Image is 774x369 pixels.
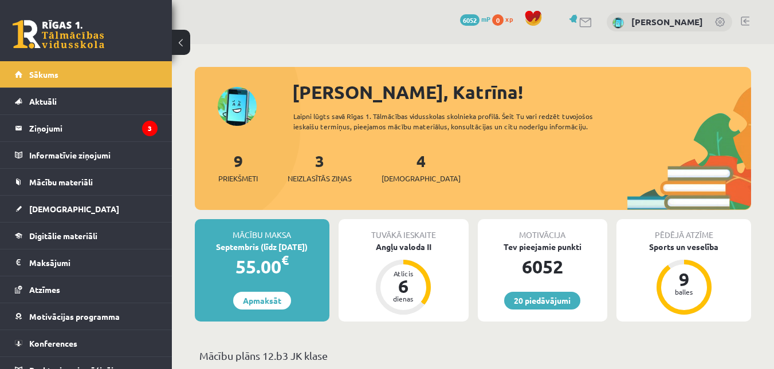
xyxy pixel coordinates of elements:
[386,277,421,295] div: 6
[481,14,490,23] span: mP
[29,142,158,168] legend: Informatīvie ziņojumi
[195,241,329,253] div: Septembris (līdz [DATE])
[218,150,258,184] a: 9Priekšmeti
[612,17,624,29] img: Katrīna Šēnfelde
[492,14,504,26] span: 0
[29,204,119,214] span: [DEMOGRAPHIC_DATA]
[218,173,258,184] span: Priekšmeti
[15,88,158,114] a: Aktuāli
[142,121,158,136] i: 3
[667,270,701,288] div: 9
[15,142,158,168] a: Informatīvie ziņojumi
[339,241,469,316] a: Angļu valoda II Atlicis 6 dienas
[504,292,580,310] a: 20 piedāvājumi
[195,219,329,241] div: Mācību maksa
[492,14,518,23] a: 0 xp
[29,284,60,295] span: Atzīmes
[460,14,480,26] span: 6052
[460,14,490,23] a: 6052 mP
[631,16,703,27] a: [PERSON_NAME]
[293,111,627,132] div: Laipni lūgts savā Rīgas 1. Tālmācības vidusskolas skolnieka profilā. Šeit Tu vari redzēt tuvojošo...
[15,303,158,330] a: Motivācijas programma
[281,252,289,268] span: €
[616,219,751,241] div: Pēdējā atzīme
[382,173,461,184] span: [DEMOGRAPHIC_DATA]
[13,20,104,49] a: Rīgas 1. Tālmācības vidusskola
[29,231,97,241] span: Digitālie materiāli
[29,96,57,106] span: Aktuāli
[15,169,158,195] a: Mācību materiāli
[233,292,291,310] a: Apmaksāt
[15,61,158,88] a: Sākums
[195,253,329,280] div: 55.00
[29,69,58,80] span: Sākums
[15,249,158,276] a: Maksājumi
[616,241,751,316] a: Sports un veselība 9 balles
[505,14,513,23] span: xp
[386,295,421,302] div: dienas
[292,78,751,106] div: [PERSON_NAME], Katrīna!
[15,276,158,303] a: Atzīmes
[339,219,469,241] div: Tuvākā ieskaite
[29,249,158,276] legend: Maksājumi
[15,223,158,249] a: Digitālie materiāli
[29,115,158,141] legend: Ziņojumi
[29,177,93,187] span: Mācību materiāli
[382,150,461,184] a: 4[DEMOGRAPHIC_DATA]
[386,270,421,277] div: Atlicis
[667,288,701,295] div: balles
[15,330,158,356] a: Konferences
[199,348,747,363] p: Mācību plāns 12.b3 JK klase
[15,115,158,141] a: Ziņojumi3
[339,241,469,253] div: Angļu valoda II
[29,311,120,322] span: Motivācijas programma
[288,173,352,184] span: Neizlasītās ziņas
[616,241,751,253] div: Sports un veselība
[478,253,608,280] div: 6052
[29,338,77,348] span: Konferences
[15,196,158,222] a: [DEMOGRAPHIC_DATA]
[288,150,352,184] a: 3Neizlasītās ziņas
[478,241,608,253] div: Tev pieejamie punkti
[478,219,608,241] div: Motivācija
